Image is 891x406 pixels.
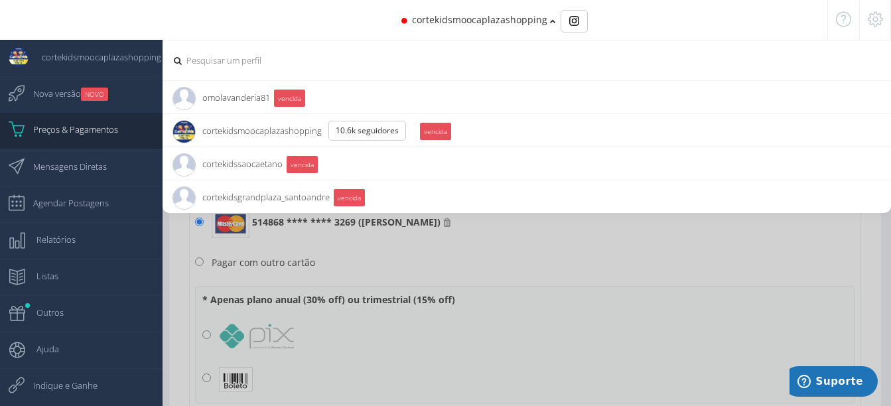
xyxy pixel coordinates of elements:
[20,369,98,402] span: Indique e Ganhe
[20,186,109,220] span: Agendar Postagens
[569,16,579,26] img: Instagram_simple_icon.svg
[9,47,29,67] img: User Image
[20,150,107,183] span: Mensagens Diretas
[561,10,588,33] div: Basic example
[29,40,161,74] span: cortekidsmoocaplazashopping
[23,332,59,366] span: Ajuda
[81,88,108,101] small: NOVO
[789,366,878,399] iframe: Abre um widget para que você possa encontrar mais informações
[412,13,547,26] span: cortekidsmoocaplazashopping
[23,296,64,329] span: Outros
[20,113,118,146] span: Preços & Pagamentos
[23,223,76,256] span: Relatórios
[20,77,108,110] span: Nova versão
[23,259,58,293] span: Listas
